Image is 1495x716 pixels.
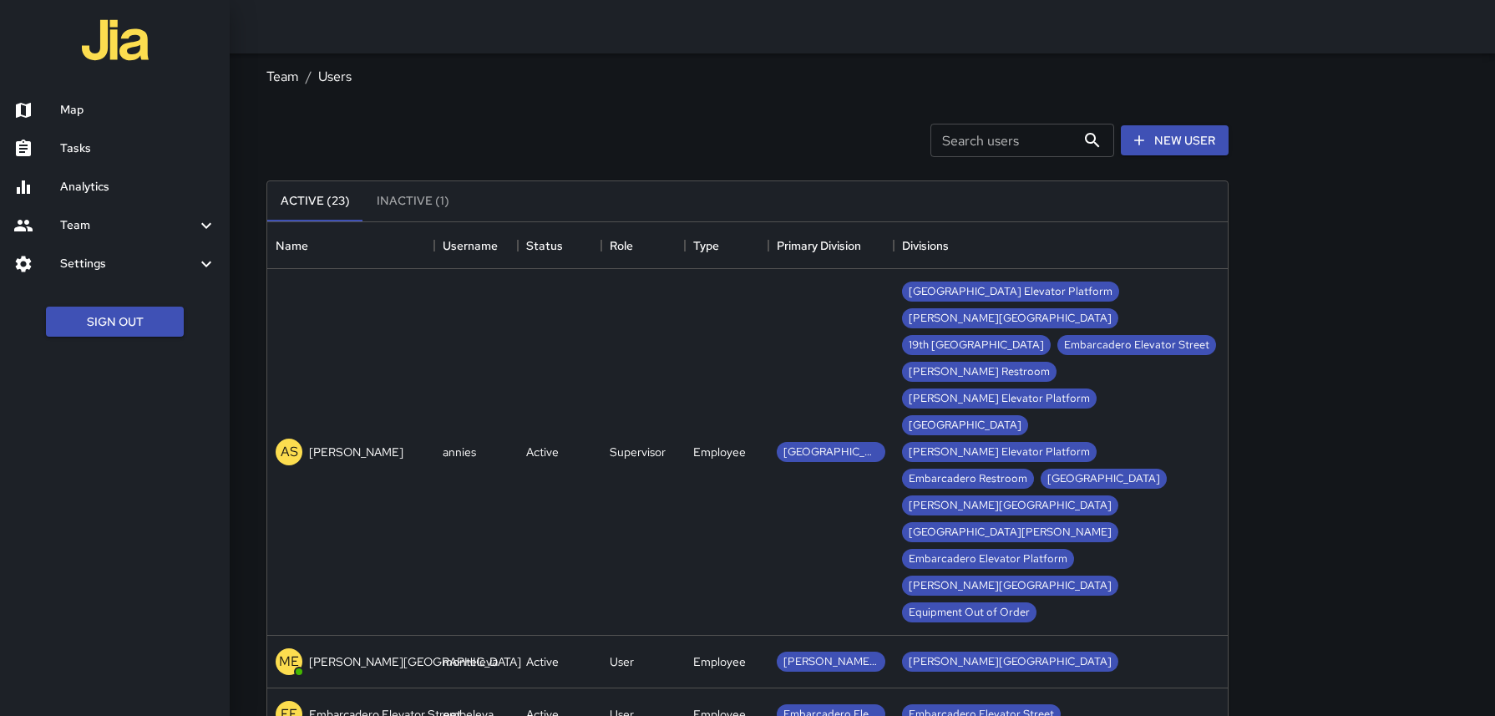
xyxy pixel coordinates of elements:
[82,7,149,74] img: jia-logo
[60,140,216,158] h6: Tasks
[46,307,184,338] button: Sign Out
[60,216,196,235] h6: Team
[60,178,216,196] h6: Analytics
[60,255,196,273] h6: Settings
[60,101,216,119] h6: Map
